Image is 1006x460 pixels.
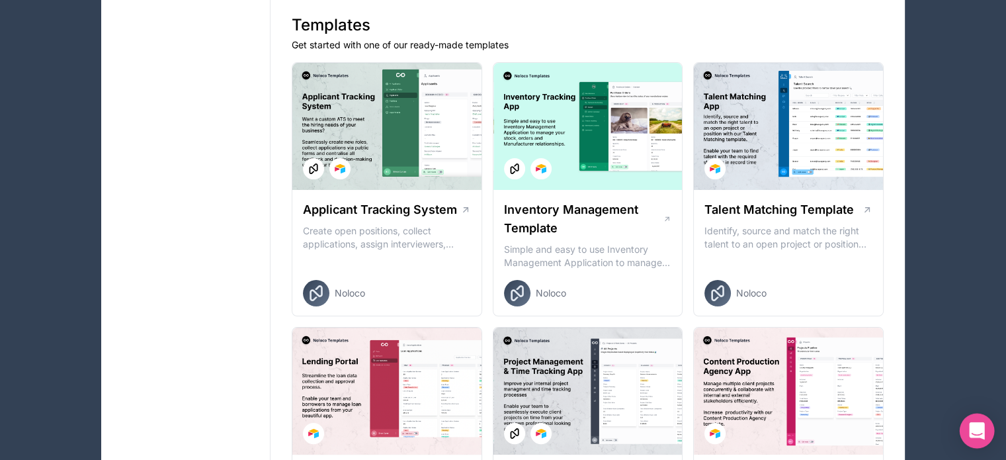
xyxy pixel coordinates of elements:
[292,15,884,36] h1: Templates
[536,428,546,439] img: Airtable Logo
[504,243,672,269] p: Simple and easy to use Inventory Management Application to manage your stock, orders and Manufact...
[536,287,566,300] span: Noloco
[736,287,767,300] span: Noloco
[710,163,720,174] img: Airtable Logo
[308,428,319,439] img: Airtable Logo
[704,224,872,251] p: Identify, source and match the right talent to an open project or position with our Talent Matchi...
[960,414,995,449] div: Open Intercom Messenger
[536,163,546,174] img: Airtable Logo
[292,38,884,52] p: Get started with one of our ready-made templates
[335,287,365,300] span: Noloco
[704,201,854,219] h1: Talent Matching Template
[335,163,345,174] img: Airtable Logo
[303,201,457,219] h1: Applicant Tracking System
[303,224,471,251] p: Create open positions, collect applications, assign interviewers, centralise candidate feedback a...
[504,201,663,238] h1: Inventory Management Template
[710,428,720,439] img: Airtable Logo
